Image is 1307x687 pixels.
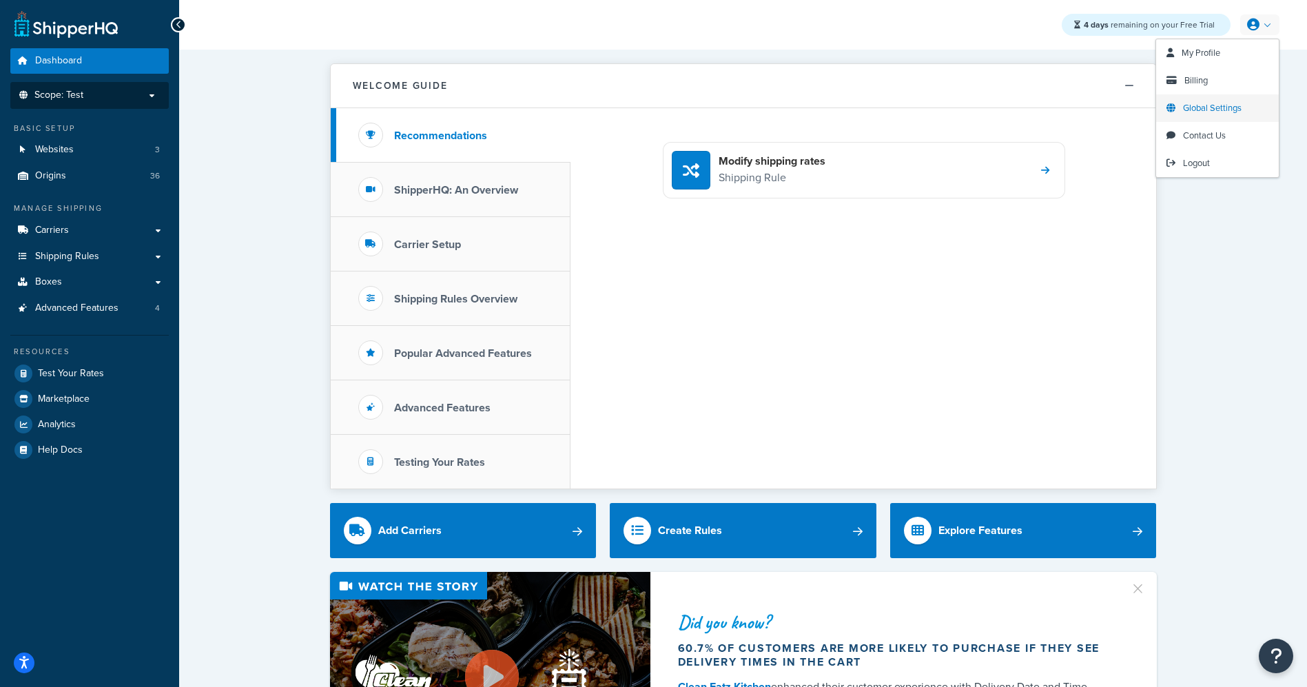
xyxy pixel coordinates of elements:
[38,444,83,456] span: Help Docs
[35,144,74,156] span: Websites
[394,184,518,196] h3: ShipperHQ: An Overview
[938,521,1022,540] div: Explore Features
[1259,639,1293,673] button: Open Resource Center
[330,503,597,558] a: Add Carriers
[394,130,487,142] h3: Recommendations
[1184,74,1208,87] span: Billing
[38,368,104,380] span: Test Your Rates
[10,296,169,321] a: Advanced Features4
[10,361,169,386] a: Test Your Rates
[10,48,169,74] a: Dashboard
[1084,19,1109,31] strong: 4 days
[38,419,76,431] span: Analytics
[38,393,90,405] span: Marketplace
[35,170,66,182] span: Origins
[331,64,1156,108] button: Welcome Guide
[1156,67,1279,94] a: Billing
[719,169,825,187] p: Shipping Rule
[1156,94,1279,122] a: Global Settings
[10,163,169,189] li: Origins
[10,137,169,163] a: Websites3
[10,163,169,189] a: Origins36
[610,503,876,558] a: Create Rules
[35,303,119,314] span: Advanced Features
[1183,156,1210,170] span: Logout
[394,347,532,360] h3: Popular Advanced Features
[1182,46,1220,59] span: My Profile
[10,123,169,134] div: Basic Setup
[155,303,160,314] span: 4
[34,90,83,101] span: Scope: Test
[10,244,169,269] a: Shipping Rules
[394,238,461,251] h3: Carrier Setup
[35,251,99,263] span: Shipping Rules
[10,438,169,462] a: Help Docs
[10,137,169,163] li: Websites
[378,521,442,540] div: Add Carriers
[353,81,448,91] h2: Welcome Guide
[150,170,160,182] span: 36
[719,154,825,169] h4: Modify shipping rates
[1156,150,1279,177] a: Logout
[394,456,485,469] h3: Testing Your Rates
[658,521,722,540] div: Create Rules
[1183,129,1226,142] span: Contact Us
[10,296,169,321] li: Advanced Features
[10,412,169,437] a: Analytics
[1084,19,1215,31] span: remaining on your Free Trial
[35,225,69,236] span: Carriers
[1183,101,1242,114] span: Global Settings
[10,387,169,411] a: Marketplace
[10,218,169,243] a: Carriers
[10,346,169,358] div: Resources
[678,613,1113,632] div: Did you know?
[10,269,169,295] a: Boxes
[10,203,169,214] div: Manage Shipping
[155,144,160,156] span: 3
[1156,39,1279,67] a: My Profile
[1156,122,1279,150] a: Contact Us
[35,55,82,67] span: Dashboard
[394,402,491,414] h3: Advanced Features
[394,293,517,305] h3: Shipping Rules Overview
[890,503,1157,558] a: Explore Features
[35,276,62,288] span: Boxes
[678,642,1113,669] div: 60.7% of customers are more likely to purchase if they see delivery times in the cart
